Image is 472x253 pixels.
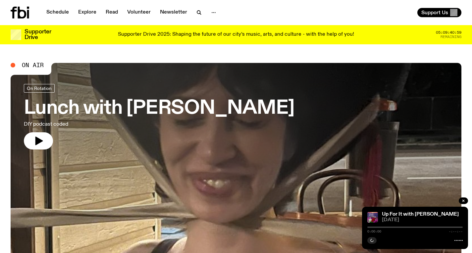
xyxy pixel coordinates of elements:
span: Remaining [441,35,461,39]
span: On Rotation [27,86,52,91]
h3: Supporter Drive [25,29,51,40]
a: Schedule [42,8,73,17]
a: Explore [74,8,100,17]
a: Read [102,8,122,17]
a: On Rotation [24,84,55,93]
span: -:--:-- [449,230,463,233]
span: Support Us [421,10,448,16]
p: Supporter Drive 2025: Shaping the future of our city’s music, arts, and culture - with the help o... [118,32,354,38]
a: Newsletter [156,8,191,17]
a: Up For It with [PERSON_NAME] [382,212,459,217]
a: Volunteer [123,8,155,17]
p: DIY podcast coded [24,120,193,128]
button: Support Us [417,8,461,17]
span: 05:09:40:59 [436,31,461,34]
span: On Air [22,62,44,68]
h3: Lunch with [PERSON_NAME] [24,99,294,118]
span: 0:00:00 [367,230,381,233]
span: [DATE] [382,218,463,223]
a: Lunch with [PERSON_NAME]DIY podcast coded [24,84,294,149]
